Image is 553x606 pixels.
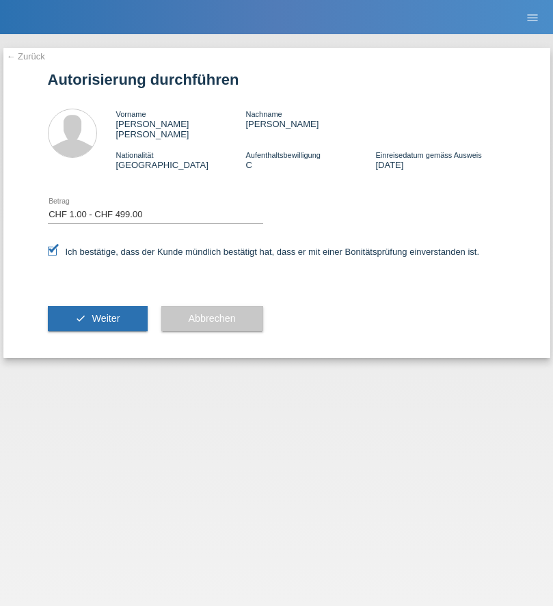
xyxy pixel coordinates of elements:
[375,150,505,170] div: [DATE]
[48,247,480,257] label: Ich bestätige, dass der Kunde mündlich bestätigt hat, dass er mit einer Bonitätsprüfung einversta...
[245,151,320,159] span: Aufenthaltsbewilligung
[48,306,148,332] button: check Weiter
[92,313,120,324] span: Weiter
[245,110,282,118] span: Nachname
[75,313,86,324] i: check
[245,150,375,170] div: C
[526,11,539,25] i: menu
[116,150,246,170] div: [GEOGRAPHIC_DATA]
[116,151,154,159] span: Nationalität
[519,13,546,21] a: menu
[245,109,375,129] div: [PERSON_NAME]
[7,51,45,61] a: ← Zurück
[161,306,263,332] button: Abbrechen
[48,71,506,88] h1: Autorisierung durchführen
[116,110,146,118] span: Vorname
[116,109,246,139] div: [PERSON_NAME] [PERSON_NAME]
[189,313,236,324] span: Abbrechen
[375,151,481,159] span: Einreisedatum gemäss Ausweis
